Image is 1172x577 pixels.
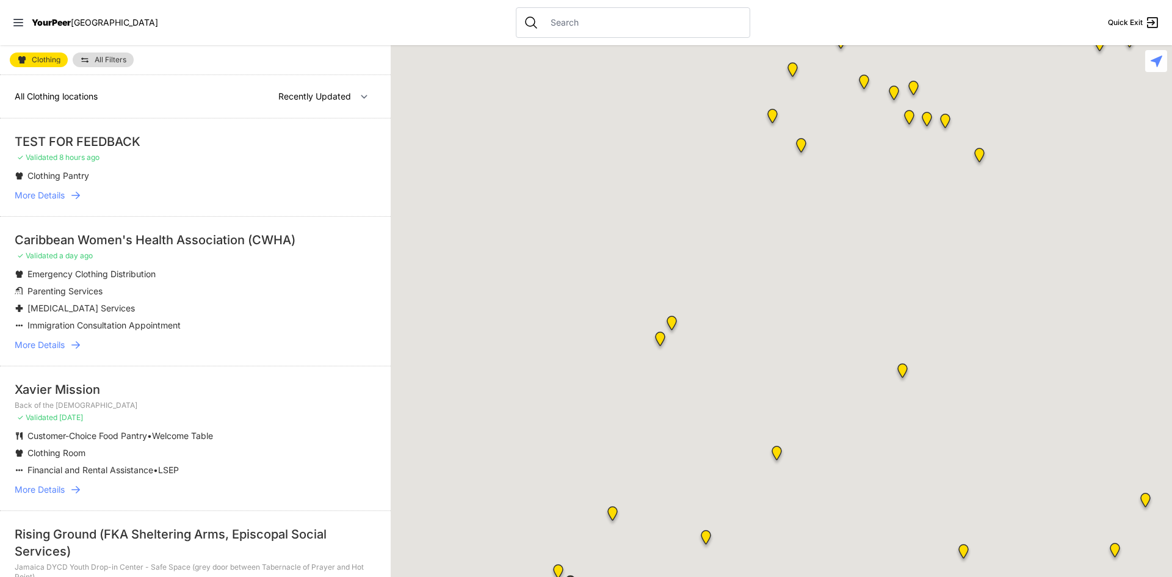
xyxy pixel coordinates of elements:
span: YourPeer [32,17,71,27]
span: Emergency Clothing Distribution [27,269,156,279]
a: Quick Exit [1108,15,1160,30]
div: Pathways Adult Drop-In Program [659,311,684,340]
div: Avenue Church [890,358,915,388]
span: ✓ Validated [17,251,57,260]
div: Manhattan [780,57,805,87]
div: Ford Hall [760,104,785,133]
span: [GEOGRAPHIC_DATA] [71,17,158,27]
div: TEST FOR FEEDBACK [15,133,376,150]
input: Search [543,16,742,29]
div: Manhattan [764,441,789,470]
div: Caribbean Women's Health Association (CWHA) [15,231,376,249]
a: More Details [15,339,376,351]
span: Immigration Consultation Appointment [27,320,181,330]
a: Clothing [10,53,68,67]
span: LSEP [158,465,179,475]
div: Harm Reduction Center [1047,21,1072,51]
a: YourPeer[GEOGRAPHIC_DATA] [32,19,158,26]
span: Clothing Pantry [27,170,89,181]
a: More Details [15,484,376,496]
div: Xavier Mission [15,381,376,398]
span: Parenting Services [27,286,103,296]
span: More Details [15,189,65,201]
div: Rising Ground (FKA Sheltering Arms, Episcopal Social Services) [15,526,376,560]
div: East Harlem [933,109,958,138]
a: All Filters [73,53,134,67]
span: Customer-Choice Food Pantry [27,430,147,441]
div: Manhattan [914,107,939,136]
p: Back of the [DEMOGRAPHIC_DATA] [15,401,376,410]
a: More Details [15,189,376,201]
span: Quick Exit [1108,18,1143,27]
span: [DATE] [59,413,83,422]
div: The Bronx Pride Center [1117,28,1142,57]
span: ✓ Validated [17,153,57,162]
span: More Details [15,339,65,351]
div: Main Location [967,143,992,172]
span: ✓ Validated [17,413,57,422]
span: Welcome Table [152,430,213,441]
span: Clothing Room [27,448,85,458]
span: 8 hours ago [59,153,99,162]
span: All Filters [95,56,126,64]
div: Manhattan [901,76,926,105]
span: All Clothing locations [15,91,98,101]
span: Financial and Rental Assistance [27,465,153,475]
span: [MEDICAL_DATA] Services [27,303,135,313]
div: The PILLARS – Holistic Recovery Support [852,70,877,99]
span: More Details [15,484,65,496]
span: • [147,430,152,441]
div: The Cathedral Church of St. John the Divine [789,133,814,162]
span: a day ago [59,251,93,260]
div: 9th Avenue Drop-in Center [600,501,625,531]
div: Fancy Thrift Shop [951,539,976,568]
div: Uptown/Harlem DYCD Youth Drop-in Center [881,81,906,110]
span: Clothing [32,56,60,64]
span: • [153,465,158,475]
